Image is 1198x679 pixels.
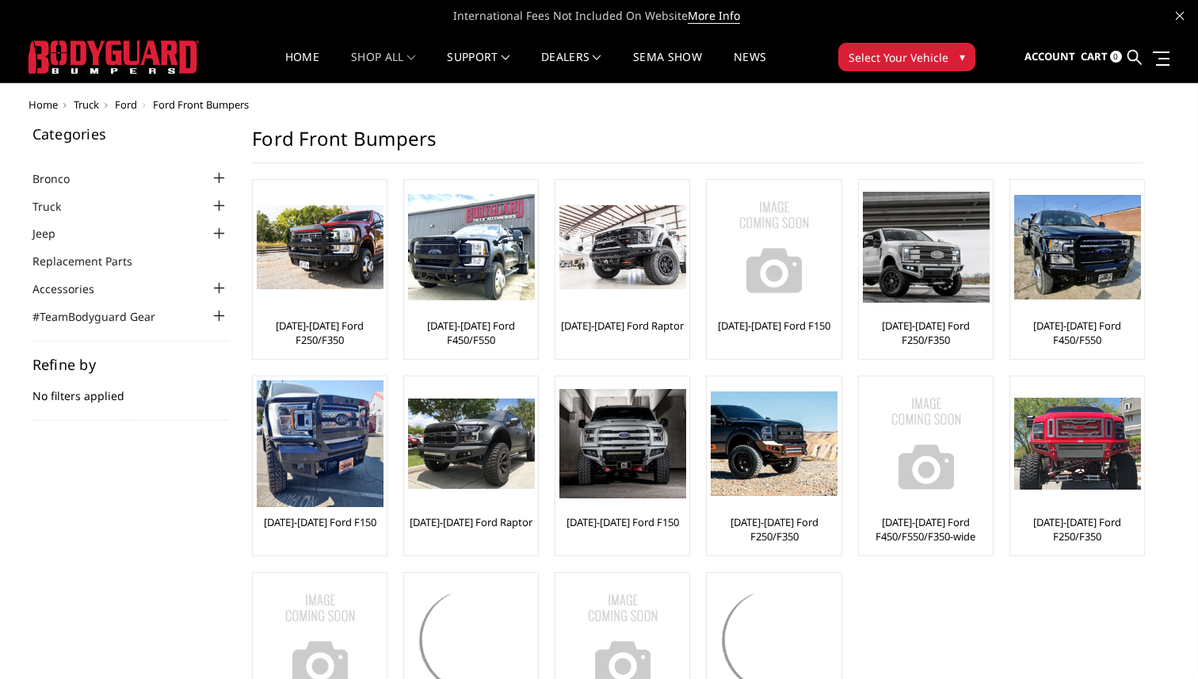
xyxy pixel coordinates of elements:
[351,51,415,82] a: shop all
[734,51,766,82] a: News
[32,225,75,242] a: Jeep
[1014,319,1140,347] a: [DATE]-[DATE] Ford F450/F550
[711,184,837,311] a: No Image
[32,127,229,141] h5: Categories
[633,51,702,82] a: SEMA Show
[153,97,249,112] span: Ford Front Bumpers
[447,51,509,82] a: Support
[32,198,81,215] a: Truck
[32,253,152,269] a: Replacement Parts
[32,357,229,421] div: No filters applied
[711,515,837,544] a: [DATE]-[DATE] Ford F250/F350
[1024,49,1075,63] span: Account
[32,308,175,325] a: #TeamBodyguard Gear
[257,319,383,347] a: [DATE]-[DATE] Ford F250/F350
[849,49,948,66] span: Select Your Vehicle
[863,515,989,544] a: [DATE]-[DATE] Ford F450/F550/F350-wide
[32,357,229,372] h5: Refine by
[32,170,90,187] a: Bronco
[688,8,740,24] a: More Info
[115,97,137,112] a: Ford
[74,97,99,112] a: Truck
[1081,36,1122,78] a: Cart 0
[863,380,990,507] img: No Image
[863,319,989,347] a: [DATE]-[DATE] Ford F250/F350
[264,515,376,529] a: [DATE]-[DATE] Ford F150
[718,319,830,333] a: [DATE]-[DATE] Ford F150
[1110,51,1122,63] span: 0
[32,280,114,297] a: Accessories
[1014,515,1140,544] a: [DATE]-[DATE] Ford F250/F350
[410,515,532,529] a: [DATE]-[DATE] Ford Raptor
[960,48,965,65] span: ▾
[567,515,679,529] a: [DATE]-[DATE] Ford F150
[711,184,837,311] img: No Image
[1024,36,1075,78] a: Account
[29,40,199,74] img: BODYGUARD BUMPERS
[1081,49,1108,63] span: Cart
[29,97,58,112] a: Home
[561,319,684,333] a: [DATE]-[DATE] Ford Raptor
[408,319,534,347] a: [DATE]-[DATE] Ford F450/F550
[285,51,319,82] a: Home
[541,51,601,82] a: Dealers
[252,127,1143,163] h1: Ford Front Bumpers
[838,43,975,71] button: Select Your Vehicle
